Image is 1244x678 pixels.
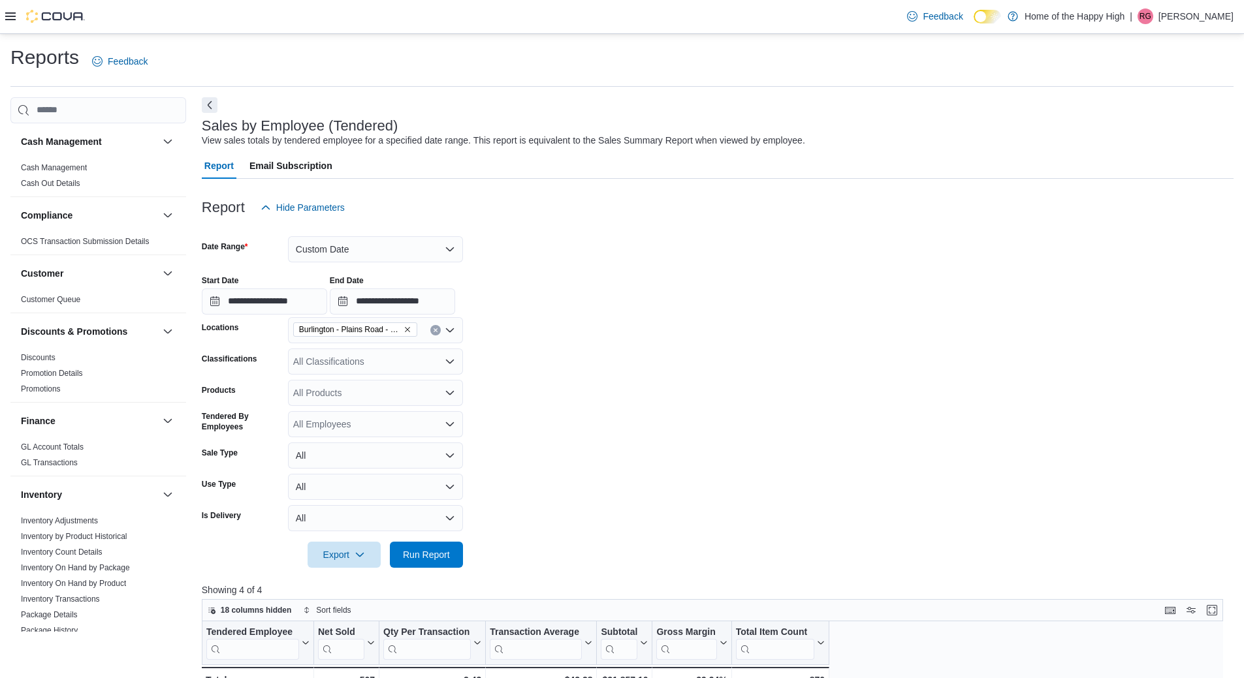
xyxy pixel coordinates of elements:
div: Gross Margin [656,626,716,639]
button: All [288,505,463,531]
button: Custom Date [288,236,463,262]
div: Cash Management [10,160,186,196]
button: Qty Per Transaction [383,626,481,660]
div: Customer [10,292,186,313]
h1: Reports [10,44,79,70]
button: Inventory [21,488,157,501]
button: All [288,474,463,500]
p: | [1130,8,1132,24]
label: End Date [330,275,364,286]
div: Subtotal [601,626,637,639]
button: Finance [21,414,157,427]
span: Promotions [21,384,61,394]
button: Open list of options [445,388,455,398]
div: Riley Groulx [1138,8,1153,24]
span: Customer Queue [21,294,80,305]
button: Subtotal [601,626,648,660]
input: Press the down key to open a popover containing a calendar. [202,288,327,315]
button: Enter fullscreen [1204,602,1220,618]
div: Subtotal [601,626,637,660]
div: Transaction Average [490,626,582,639]
div: Tendered Employee [206,626,299,660]
span: Feedback [923,10,963,23]
input: Dark Mode [974,10,1001,23]
a: Promotions [21,384,61,393]
span: Burlington - Plains Road - Friendly Stranger [299,323,401,336]
a: Customer Queue [21,295,80,304]
a: Feedback [87,48,153,74]
span: RG [1140,8,1151,24]
label: Tendered By Employees [202,411,283,432]
span: Inventory On Hand by Product [21,578,126,589]
div: Finance [10,439,186,476]
div: Net Sold [318,626,364,660]
span: GL Account Totals [21,442,84,452]
a: Package History [21,626,78,635]
div: Total Item Count [735,626,814,660]
a: Inventory On Hand by Product [21,579,126,588]
h3: Cash Management [21,135,102,148]
button: Open list of options [445,356,455,367]
label: Start Date [202,275,239,286]
button: Gross Margin [656,626,727,660]
span: Inventory Count Details [21,547,103,557]
h3: Sales by Employee (Tendered) [202,118,398,134]
span: Inventory by Product Historical [21,531,127,542]
span: Inventory Transactions [21,594,100,604]
span: Cash Management [21,162,87,173]
label: Classifications [202,354,257,364]
span: Cash Out Details [21,178,80,189]
button: Net Sold [318,626,375,660]
span: Promotion Details [21,368,83,378]
p: Home of the Happy High [1025,8,1124,24]
h3: Inventory [21,488,62,501]
button: Open list of options [445,419,455,429]
span: Sort fields [316,605,351,615]
button: Cash Management [21,135,157,148]
span: Feedback [108,55,148,68]
div: Transaction Average [490,626,582,660]
a: OCS Transaction Submission Details [21,237,150,246]
button: Discounts & Promotions [21,325,157,338]
button: Keyboard shortcuts [1162,602,1178,618]
button: Cash Management [160,134,176,149]
h3: Customer [21,267,63,280]
button: Export [308,542,381,568]
button: Display options [1183,602,1199,618]
div: Qty Per Transaction [383,626,471,639]
a: Discounts [21,353,56,362]
span: Email Subscription [249,153,332,179]
span: 18 columns hidden [221,605,292,615]
h3: Report [202,200,245,215]
span: OCS Transaction Submission Details [21,236,150,247]
div: Gross Margin [656,626,716,660]
button: Sort fields [298,602,356,618]
label: Use Type [202,479,236,489]
div: Compliance [10,234,186,254]
input: Press the down key to open a popover containing a calendar. [330,288,455,315]
button: Next [202,97,217,113]
button: Tendered Employee [206,626,310,660]
button: Open list of options [445,325,455,335]
h3: Compliance [21,209,72,222]
label: Locations [202,322,239,333]
p: Showing 4 of 4 [202,583,1234,596]
div: Total Item Count [735,626,814,639]
a: Inventory Transactions [21,594,100,604]
span: GL Transactions [21,457,78,468]
button: Transaction Average [490,626,592,660]
span: Export [315,542,373,568]
button: Inventory [160,487,176,502]
a: GL Account Totals [21,442,84,452]
span: Inventory Adjustments [21,516,98,526]
label: Date Range [202,241,248,252]
button: Run Report [390,542,463,568]
label: Sale Type [202,448,238,458]
button: Discounts & Promotions [160,324,176,339]
a: Package Details [21,610,78,619]
h3: Finance [21,414,56,427]
div: Tendered Employee [206,626,299,639]
span: Report [204,153,234,179]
